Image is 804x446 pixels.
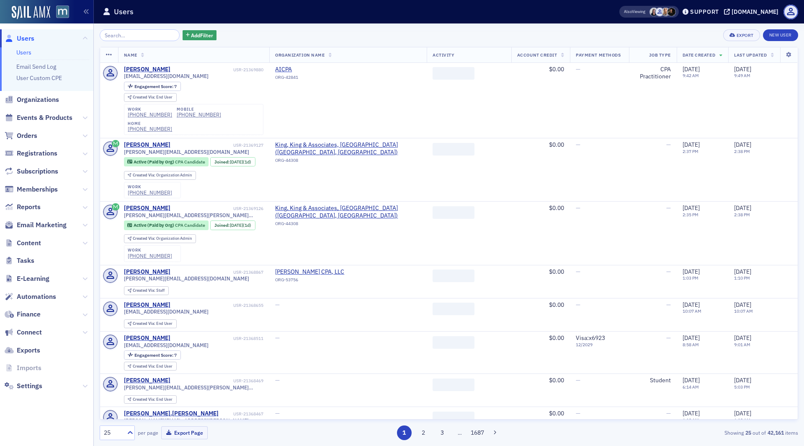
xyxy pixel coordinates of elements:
button: 2 [416,425,430,440]
span: ‌ [433,270,474,282]
a: User Custom CPE [16,74,62,82]
span: ‌ [433,143,474,156]
span: [EMAIL_ADDRESS][DOMAIN_NAME] [124,342,209,348]
time: 2:37 PM [683,148,698,154]
div: 7 [134,353,177,358]
strong: 42,161 [766,429,785,436]
div: work [128,248,172,253]
div: [PERSON_NAME] [124,205,170,212]
div: 7 [134,84,177,89]
span: — [576,65,580,73]
a: [PHONE_NUMBER] [177,111,221,118]
span: Created Via : [133,94,156,100]
span: [DATE] [734,301,751,309]
span: Job Type [649,52,671,58]
span: [EMAIL_ADDRESS][DOMAIN_NAME] [124,73,209,79]
div: USR-21368469 [172,378,263,384]
span: [DATE] [734,204,751,212]
span: Memberships [17,185,58,194]
div: USR-21368867 [172,270,263,275]
a: Settings [5,381,42,391]
a: View Homepage [50,5,69,20]
a: Organizations [5,95,59,104]
span: Last Updated [734,52,767,58]
time: 2:38 PM [734,148,750,154]
a: Active (Paid by Org) CPA Candidate [127,159,205,165]
span: Add Filter [191,31,213,39]
a: New User [763,29,798,41]
time: 5:03 PM [734,384,750,390]
h1: Users [114,7,134,17]
span: — [666,268,671,275]
span: Settings [17,381,42,391]
span: Engagement Score : [134,352,174,358]
span: Profile [783,5,798,19]
span: King, King & Associates, PA (Baltimore, MD) [275,205,421,219]
span: Engagement Score : [134,83,174,89]
span: $0.00 [549,204,564,212]
a: [PHONE_NUMBER] [128,126,172,132]
span: Reports [17,202,41,212]
span: Active (Paid by Org) [134,222,175,228]
span: — [275,376,280,384]
div: USR-21369126 [172,206,263,211]
div: Created Via: End User [124,93,177,102]
span: — [666,334,671,342]
a: Tasks [5,256,34,265]
a: [PHONE_NUMBER] [128,111,172,118]
div: Also [624,9,632,14]
span: E-Learning [17,274,49,283]
span: — [576,301,580,309]
span: [DATE] [734,141,751,148]
span: Created Via : [133,321,156,326]
span: [PERSON_NAME][EMAIL_ADDRESS][DOMAIN_NAME] [124,149,249,155]
div: Created Via: End User [124,395,177,404]
span: Name [124,52,137,58]
div: USR-21369127 [172,143,263,148]
div: Student [635,377,670,384]
span: Orders [17,131,37,140]
div: Organization Admin [133,236,192,241]
div: Active (Paid by Org): Active (Paid by Org): CPA Candidate [124,157,209,166]
label: per page [138,429,158,436]
span: Date Created [683,52,715,58]
div: [PERSON_NAME] [124,334,170,342]
time: 9:01 AM [734,342,750,347]
a: Email Send Log [16,63,56,70]
span: Email Marketing [17,220,67,230]
div: [PERSON_NAME] [124,301,170,309]
div: End User [133,397,173,402]
div: (1d) [230,159,251,165]
time: 2:35 PM [683,212,698,218]
div: home [128,121,172,126]
span: Created Via : [133,363,156,369]
span: Tasks [17,256,34,265]
span: Kelly Brown [649,8,658,16]
span: [DATE] [683,268,700,275]
span: Events & Products [17,113,72,122]
div: Created Via: Organization Admin [124,234,196,243]
button: AddFilter [183,30,217,41]
span: [DATE] [683,204,700,212]
span: Finance [17,310,41,319]
div: USR-21368511 [172,336,263,341]
span: — [666,410,671,417]
time: 8:58 AM [683,342,699,347]
div: [PHONE_NUMBER] [128,189,172,196]
div: 25 [104,428,122,437]
span: Viewing [624,9,645,15]
div: Engagement Score: 7 [124,350,181,360]
span: $0.00 [549,65,564,73]
div: (1d) [230,223,251,228]
a: Reports [5,202,41,212]
time: 1:10 PM [734,275,750,281]
span: [DATE] [734,334,751,342]
span: [DATE] [230,159,243,165]
a: [PHONE_NUMBER] [128,253,172,259]
span: [PERSON_NAME][EMAIL_ADDRESS][DOMAIN_NAME] [124,275,249,282]
div: ORG-42841 [275,75,351,83]
div: USR-21368467 [220,411,263,417]
span: Content [17,239,41,248]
